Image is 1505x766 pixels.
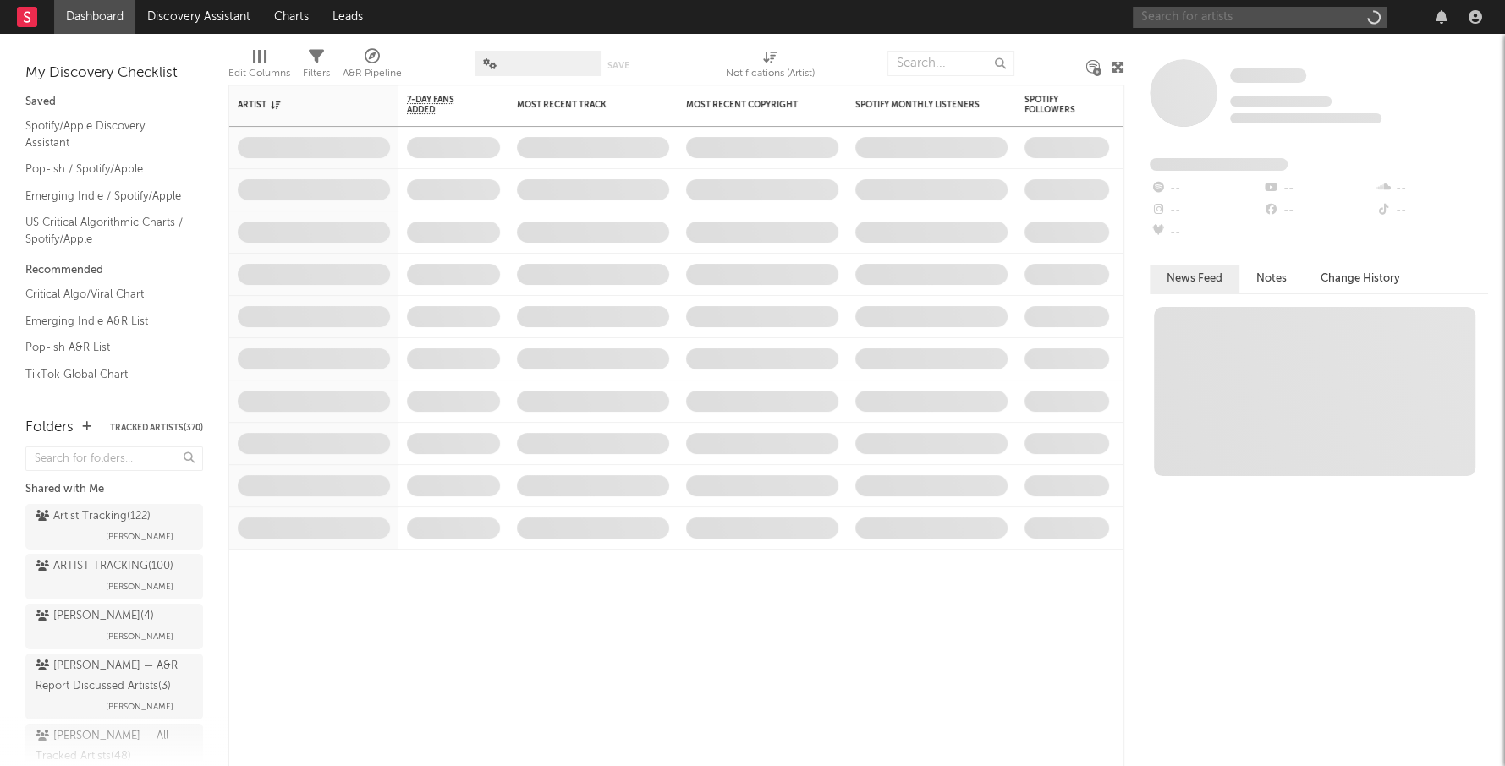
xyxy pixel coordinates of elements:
[407,95,475,115] span: 7-Day Fans Added
[238,100,365,110] div: Artist
[1230,96,1332,107] span: Tracking Since: [DATE]
[36,656,189,697] div: [PERSON_NAME] — A&R Report Discussed Artists ( 3 )
[106,527,173,547] span: [PERSON_NAME]
[1376,178,1488,200] div: --
[25,338,186,357] a: Pop-ish A&R List
[36,556,173,577] div: ARTIST TRACKING ( 100 )
[25,63,203,84] div: My Discovery Checklist
[1239,265,1304,293] button: Notes
[25,418,74,438] div: Folders
[1230,113,1381,123] span: 0 fans last week
[1230,68,1306,83] span: Some Artist
[887,51,1014,76] input: Search...
[517,100,644,110] div: Most Recent Track
[303,63,330,84] div: Filters
[25,160,186,178] a: Pop-ish / Spotify/Apple
[25,365,186,384] a: TikTok Global Chart
[1150,158,1288,171] span: Fans Added by Platform
[110,424,203,432] button: Tracked Artists(370)
[1304,265,1417,293] button: Change History
[36,506,151,527] div: Artist Tracking ( 122 )
[228,42,290,91] div: Edit Columns
[106,697,173,717] span: [PERSON_NAME]
[25,554,203,599] a: ARTIST TRACKING(100)[PERSON_NAME]
[726,63,815,84] div: Notifications (Artist)
[726,42,815,91] div: Notifications (Artist)
[686,100,813,110] div: Most Recent Copyright
[25,504,203,550] a: Artist Tracking(122)[PERSON_NAME]
[25,187,186,205] a: Emerging Indie / Spotify/Apple
[25,604,203,649] a: [PERSON_NAME](4)[PERSON_NAME]
[1150,265,1239,293] button: News Feed
[36,606,154,626] div: [PERSON_NAME] ( 4 )
[25,260,203,281] div: Recommended
[1024,95,1084,115] div: Spotify Followers
[228,63,290,84] div: Edit Columns
[25,446,203,471] input: Search for folders...
[25,117,186,151] a: Spotify/Apple Discovery Assistant
[1376,200,1488,222] div: --
[343,63,402,84] div: A&R Pipeline
[25,479,203,500] div: Shared with Me
[106,626,173,647] span: [PERSON_NAME]
[1150,178,1262,200] div: --
[25,213,186,248] a: US Critical Algorithmic Charts / Spotify/Apple
[25,285,186,304] a: Critical Algo/Viral Chart
[25,312,186,331] a: Emerging Indie A&R List
[106,577,173,597] span: [PERSON_NAME]
[1150,200,1262,222] div: --
[1230,68,1306,85] a: Some Artist
[343,42,402,91] div: A&R Pipeline
[1150,222,1262,243] div: --
[1133,7,1387,28] input: Search for artists
[855,100,982,110] div: Spotify Monthly Listeners
[1262,200,1375,222] div: --
[303,42,330,91] div: Filters
[25,92,203,112] div: Saved
[1262,178,1375,200] div: --
[607,61,629,70] button: Save
[25,654,203,719] a: [PERSON_NAME] — A&R Report Discussed Artists(3)[PERSON_NAME]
